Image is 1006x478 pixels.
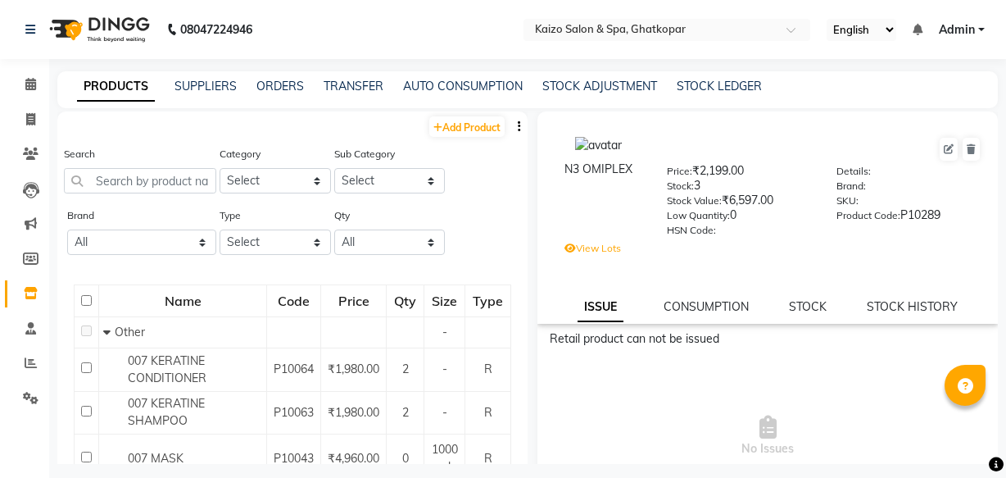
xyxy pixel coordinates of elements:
[939,21,975,39] span: Admin
[575,137,622,154] img: avatar
[442,325,447,339] span: -
[937,412,990,462] iframe: chat widget
[789,299,827,314] a: STOCK
[328,362,379,376] span: ₹1,980.00
[442,362,447,376] span: -
[174,79,237,93] a: SUPPLIERS
[128,451,184,466] span: 007 MASK
[836,179,866,193] label: Brand:
[403,79,523,93] a: AUTO CONSUMPTION
[274,405,314,420] span: P10063
[667,192,812,215] div: ₹6,597.00
[554,161,642,178] div: N3 OMIPLEX
[103,325,115,339] span: Collapse Row
[484,362,492,376] span: R
[77,72,155,102] a: PRODUCTS
[667,164,692,179] label: Price:
[484,405,492,420] span: R
[667,177,812,200] div: 3
[64,168,216,193] input: Search by product name or code
[667,208,730,223] label: Low Quantity:
[550,330,986,348] div: Retail product can not be issued
[836,164,871,179] label: Details:
[484,451,492,466] span: R
[256,79,304,93] a: ORDERS
[328,405,379,420] span: ₹1,980.00
[220,208,241,223] label: Type
[402,451,409,466] span: 0
[328,451,379,466] span: ₹4,960.00
[334,147,395,162] label: Sub Category
[128,396,205,428] span: 007 KERATINE SHAMPOO
[100,286,265,316] div: Name
[425,286,464,316] div: Size
[220,147,261,162] label: Category
[667,223,716,238] label: HSN Code:
[466,286,510,316] div: Type
[836,207,981,230] div: P10289
[402,405,409,420] span: 2
[867,299,958,314] a: STOCK HISTORY
[42,7,154,52] img: logo
[274,451,314,466] span: P10043
[578,293,623,322] a: ISSUE
[128,353,206,385] span: 007 KERATINE CONDITIONER
[677,79,762,93] a: STOCK LEDGER
[542,79,657,93] a: STOCK ADJUSTMENT
[180,7,252,52] b: 08047224946
[836,193,859,208] label: SKU:
[115,325,145,339] span: Other
[268,286,319,316] div: Code
[67,208,94,223] label: Brand
[667,193,722,208] label: Stock Value:
[664,299,749,314] a: CONSUMPTION
[667,179,694,193] label: Stock:
[429,116,505,137] a: Add Product
[432,442,458,474] span: 1000 ml
[324,79,383,93] a: TRANSFER
[667,162,812,185] div: ₹2,199.00
[387,286,423,316] div: Qty
[836,208,900,223] label: Product Code:
[402,362,409,376] span: 2
[334,208,350,223] label: Qty
[274,362,314,376] span: P10064
[564,241,621,256] label: View Lots
[64,147,95,162] label: Search
[322,286,385,316] div: Price
[442,405,447,420] span: -
[667,207,812,230] div: 0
